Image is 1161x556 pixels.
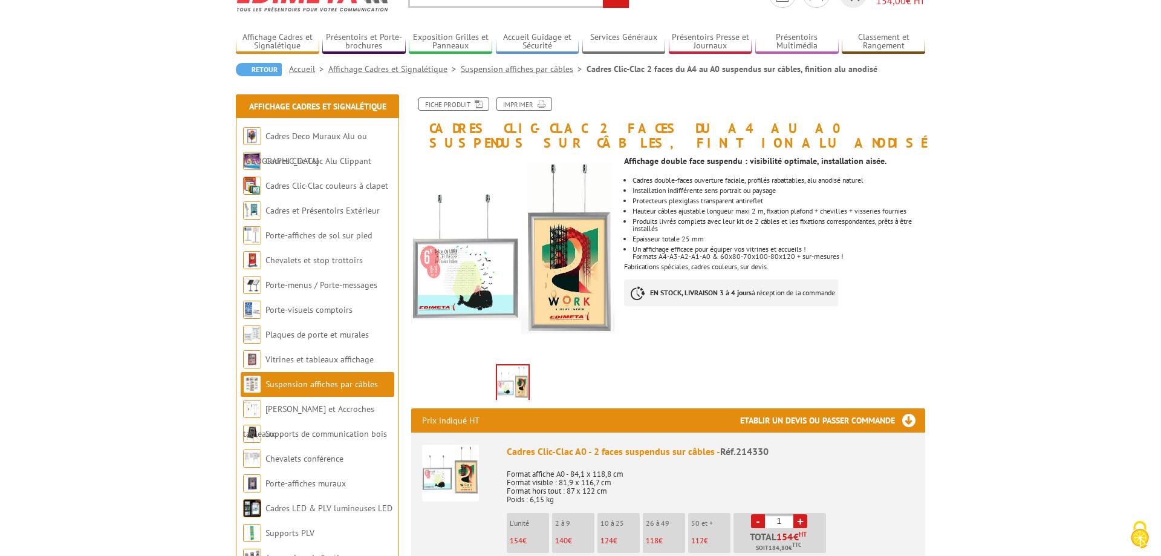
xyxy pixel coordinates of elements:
[751,514,765,528] a: -
[633,208,925,215] p: Hauteur câbles ajustable longueur maxi 2 m, fixation plafond + chevilles + visseries fournies
[633,187,925,194] li: Installation indifférente sens portrait ou paysage
[265,155,371,166] a: Cadres Clic-Clac Alu Clippant
[265,453,343,464] a: Chevalets conférence
[249,101,386,112] a: Affichage Cadres et Signalétique
[633,218,925,232] p: Produits livrés complets avec leur kit de 2 câbles et les fixations correspondantes, prêts à être...
[243,276,261,294] img: Porte-menus / Porte-messages
[496,97,552,111] a: Imprimer
[507,445,914,459] div: Cadres Clic-Clac A0 - 2 faces suspendus sur câbles -
[497,365,528,403] img: suspendus_par_cables_214330_1.jpg
[243,400,261,418] img: Cimaises et Accroches tableaux
[691,519,730,528] p: 50 et +
[842,32,925,52] a: Classement et Rangement
[669,32,752,52] a: Présentoirs Presse et Journaux
[793,532,799,541] span: €
[422,445,479,502] img: Cadres Clic-Clac A0 - 2 faces suspendus sur câbles
[265,205,380,216] a: Cadres et Présentoirs Extérieur
[265,255,363,266] a: Chevalets et stop trottoirs
[646,535,659,546] span: 118
[265,503,392,514] a: Cadres LED & PLV lumineuses LED
[691,537,730,545] p: €
[243,474,261,492] img: Porte-affiches muraux
[510,519,549,528] p: L'unité
[243,375,261,393] img: Suspension affiches par câbles
[243,251,261,269] img: Chevalets et stop trottoirs
[624,280,838,306] p: à réception de la commande
[236,32,319,52] a: Affichage Cadres et Signalétique
[243,131,367,166] a: Cadres Deco Muraux Alu ou [GEOGRAPHIC_DATA]
[243,127,261,145] img: Cadres Deco Muraux Alu ou Bois
[496,32,579,52] a: Accueil Guidage et Sécurité
[243,177,261,195] img: Cadres Clic-Clac couleurs à clapet
[633,197,925,204] li: Protecteurs plexiglass transparent antireflet
[265,304,353,315] a: Porte-visuels comptoirs
[633,235,925,243] p: Epaisseur totale 25 mm
[756,543,801,553] span: Soit €
[289,64,328,74] a: Accueil
[1119,515,1161,556] button: Cookies (fenêtre modale)
[737,532,826,553] p: Total
[624,157,925,165] p: Affichage double face suspendu : visibilité optimale, installation aisée.
[555,537,594,545] p: €
[265,180,388,191] a: Cadres Clic-Clac couleurs à clapet
[265,280,377,290] a: Porte-menus / Porte-messages
[243,301,261,319] img: Porte-visuels comptoirs
[792,541,801,548] sup: TTC
[265,379,378,390] a: Suspension affiches par câbles
[265,329,369,340] a: Plaques de porte et murales
[422,408,480,433] p: Prix indiqué HT
[799,530,807,538] sup: HT
[243,201,261,220] img: Cadres et Présentoirs Extérieur
[600,537,640,545] p: €
[755,32,839,52] a: Présentoirs Multimédia
[769,543,789,553] span: 184,80
[555,519,594,528] p: 2 à 9
[402,97,934,150] h1: Cadres Clic-Clac 2 faces du A4 au A0 suspendus sur câbles, finition alu anodisé
[236,63,282,76] a: Retour
[691,535,704,546] span: 112
[510,535,522,546] span: 154
[776,532,793,541] span: 154
[461,64,587,74] a: Suspension affiches par câbles
[646,537,685,545] p: €
[740,408,925,433] h3: Etablir un devis ou passer commande
[411,156,615,360] img: suspendus_par_cables_214330_1.jpg
[1125,520,1155,550] img: Cookies (fenêtre modale)
[322,32,406,52] a: Présentoirs et Porte-brochures
[510,537,549,545] p: €
[265,230,372,241] a: Porte-affiches de sol sur pied
[418,97,489,111] a: Fiche produit
[600,535,613,546] span: 124
[409,32,492,52] a: Exposition Grilles et Panneaux
[633,246,925,260] p: Un affichage efficace pour équiper vos vitrines et accueils ! Formats A4-A3-A2-A1-A0 & 60x80-70x1...
[582,32,666,52] a: Services Généraux
[243,499,261,517] img: Cadres LED & PLV lumineuses LED
[624,150,934,318] div: Fabrications spéciales, cadres couleurs, sur devis.
[243,226,261,244] img: Porte-affiches de sol sur pied
[243,404,374,439] a: [PERSON_NAME] et Accroches tableaux
[243,325,261,344] img: Plaques de porte et murales
[265,528,314,538] a: Supports PLV
[646,519,685,528] p: 26 à 49
[243,450,261,468] img: Chevalets conférence
[633,177,925,184] li: Cadres double-faces ouverture faciale, profilés rabattables, alu anodisé naturel
[328,64,461,74] a: Affichage Cadres et Signalétique
[793,514,807,528] a: +
[243,350,261,368] img: Vitrines et tableaux affichage
[720,445,769,457] span: Réf.214330
[507,462,914,504] p: Format affiche A0 - 84,1 x 118,8 cm Format visible : 81,9 x 116,7 cm Format hors tout : 87 x 122 ...
[265,428,387,439] a: Supports de communication bois
[650,288,752,297] strong: EN STOCK, LIVRAISON 3 à 4 jours
[265,354,374,365] a: Vitrines et tableaux affichage
[243,524,261,542] img: Supports PLV
[600,519,640,528] p: 10 à 25
[555,535,568,546] span: 140
[265,478,346,489] a: Porte-affiches muraux
[587,63,877,75] li: Cadres Clic-Clac 2 faces du A4 au A0 suspendus sur câbles, finition alu anodisé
